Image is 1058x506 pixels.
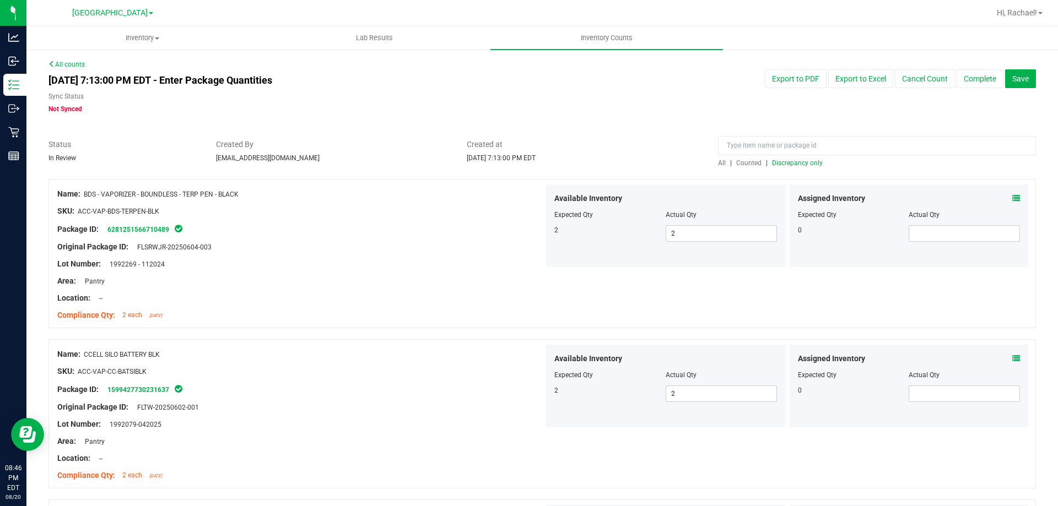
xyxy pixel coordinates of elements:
[798,385,909,395] div: 0
[258,26,490,50] a: Lab Results
[57,206,74,215] span: SKU:
[733,159,766,167] a: Counted
[554,226,558,234] span: 2
[84,191,239,198] span: BDS - VAPORIZER - BOUNDLESS - TERP PEN - BLACK
[57,350,80,358] span: Name:
[57,293,90,302] span: Location:
[132,243,212,251] span: FLSRWJR-20250604-003
[8,127,19,138] inline-svg: Retail
[666,211,697,219] span: Actual Qty
[107,386,169,394] a: 1599427730231637
[467,154,536,162] span: [DATE] 7:13:00 PM EDT
[122,471,142,479] span: 2 each
[1012,74,1029,83] span: Save
[216,139,451,150] span: Created By
[718,136,1036,155] input: Type item name or package id
[57,420,101,428] span: Lot Number:
[57,385,99,394] span: Package ID:
[766,159,768,167] span: |
[997,8,1037,17] span: Hi, Rachael!
[666,386,776,401] input: 2
[957,69,1003,88] button: Complete
[84,351,160,358] span: CCELL SILO BATTERY BLK
[828,69,893,88] button: Export to Excel
[566,33,647,43] span: Inventory Counts
[57,402,128,411] span: Original Package ID:
[104,260,165,268] span: 1992269 - 112024
[341,33,408,43] span: Lab Results
[104,421,161,428] span: 1992079-042025
[48,61,85,68] a: All counts
[798,370,909,380] div: Expected Qty
[48,139,199,150] span: Status
[94,455,102,463] span: --
[57,454,90,463] span: Location:
[27,33,258,43] span: Inventory
[1005,69,1036,88] button: Save
[216,154,320,162] span: [EMAIL_ADDRESS][DOMAIN_NAME]
[57,367,74,376] span: SKU:
[666,226,776,241] input: 2
[490,26,722,50] a: Inventory Counts
[909,370,1020,380] div: Actual Qty
[94,295,102,302] span: --
[8,32,19,43] inline-svg: Analytics
[798,193,865,204] span: Assigned Inventory
[57,311,115,319] span: Compliance Qty:
[132,404,199,411] span: FLTW-20250602-001
[718,159,730,167] a: All
[798,225,909,235] div: 0
[48,105,82,113] span: Not Synced
[730,159,732,167] span: |
[909,210,1020,220] div: Actual Qty
[765,69,827,88] button: Export to PDF
[554,193,622,204] span: Available Inventory
[8,56,19,67] inline-svg: Inbound
[718,159,726,167] span: All
[8,79,19,90] inline-svg: Inventory
[57,437,76,445] span: Area:
[48,75,618,86] h4: [DATE] 7:13:00 PM EDT - Enter Package Quantities
[666,371,697,379] span: Actual Qty
[554,211,593,219] span: Expected Qty
[26,26,258,50] a: Inventory
[772,159,823,167] span: Discrepancy only
[8,103,19,114] inline-svg: Outbound
[122,311,142,319] span: 2 each
[78,368,147,376] span: ACC-VAP-CC-BATSIBLK
[8,150,19,161] inline-svg: Reports
[174,383,183,394] span: In Sync
[57,225,99,233] span: Package ID:
[79,438,105,445] span: Pantry
[72,8,148,18] span: [GEOGRAPHIC_DATA]
[149,313,162,318] span: [DATE]
[736,159,762,167] span: Counted
[5,493,21,501] p: 08/20
[57,242,128,251] span: Original Package ID:
[895,69,955,88] button: Cancel Count
[798,210,909,220] div: Expected Qty
[554,371,593,379] span: Expected Qty
[467,139,701,150] span: Created at
[57,189,80,198] span: Name:
[149,474,162,478] span: [DATE]
[554,353,622,364] span: Available Inventory
[79,278,105,285] span: Pantry
[57,471,115,480] span: Compliance Qty:
[57,259,101,268] span: Lot Number:
[798,353,865,364] span: Assigned Inventory
[769,159,823,167] a: Discrepancy only
[5,463,21,493] p: 08:46 PM EDT
[174,223,183,234] span: In Sync
[48,154,76,162] span: In Review
[57,276,76,285] span: Area:
[107,226,169,233] a: 6281251566710489
[554,387,558,394] span: 2
[78,208,159,215] span: ACC-VAP-BDS-TERPEN-BLK
[48,91,84,101] label: Sync Status
[11,418,44,451] iframe: Resource center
